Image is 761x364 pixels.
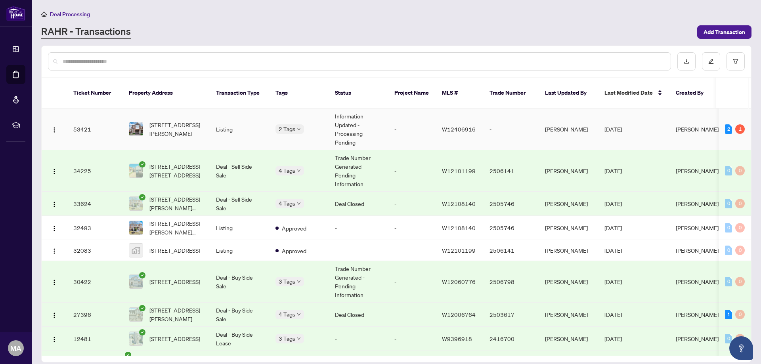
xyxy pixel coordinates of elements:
[388,216,436,240] td: -
[604,88,653,97] span: Last Modified Date
[598,78,669,109] th: Last Modified Date
[67,327,122,351] td: 12481
[436,78,483,109] th: MLS #
[483,78,539,109] th: Trade Number
[729,336,753,360] button: Open asap
[129,164,143,177] img: thumbnail-img
[41,11,47,17] span: home
[129,122,143,136] img: thumbnail-img
[539,150,598,192] td: [PERSON_NAME]
[677,52,696,71] button: download
[149,334,200,343] span: [STREET_ADDRESS]
[125,352,131,358] span: check-circle
[725,246,732,255] div: 0
[604,247,622,254] span: [DATE]
[210,240,269,261] td: Listing
[210,109,269,150] td: Listing
[725,124,732,134] div: 2
[604,224,622,231] span: [DATE]
[67,78,122,109] th: Ticket Number
[388,109,436,150] td: -
[210,150,269,192] td: Deal - Sell Side Sale
[329,261,388,303] td: Trade Number Generated - Pending Information
[329,150,388,192] td: Trade Number Generated - Pending Information
[51,201,57,208] img: Logo
[129,308,143,321] img: thumbnail-img
[725,277,732,286] div: 0
[388,78,436,109] th: Project Name
[483,240,539,261] td: 2506141
[676,247,719,254] span: [PERSON_NAME]
[67,150,122,192] td: 34225
[483,303,539,327] td: 2503617
[279,334,295,343] span: 3 Tags
[50,11,90,18] span: Deal Processing
[129,221,143,234] img: thumbnail-img
[10,343,21,354] span: MA
[6,6,25,21] img: logo
[708,59,714,64] span: edit
[48,244,61,257] button: Logo
[297,169,301,173] span: down
[51,248,57,254] img: Logo
[727,52,745,71] button: filter
[725,223,732,233] div: 0
[129,275,143,288] img: thumbnail-img
[483,261,539,303] td: 2506798
[388,150,436,192] td: -
[735,223,745,233] div: 0
[48,197,61,210] button: Logo
[604,311,622,318] span: [DATE]
[442,311,476,318] span: W12006764
[297,313,301,316] span: down
[139,305,145,311] span: check-circle
[282,224,306,233] span: Approved
[442,278,476,285] span: W12060776
[539,303,598,327] td: [PERSON_NAME]
[67,192,122,216] td: 33624
[735,199,745,208] div: 0
[51,168,57,175] img: Logo
[297,127,301,131] span: down
[279,124,295,133] span: 2 Tags
[539,109,598,150] td: [PERSON_NAME]
[329,216,388,240] td: -
[67,303,122,327] td: 27396
[48,221,61,234] button: Logo
[702,52,720,71] button: edit
[676,278,719,285] span: [PERSON_NAME]
[210,78,269,109] th: Transaction Type
[735,124,745,134] div: 1
[149,219,203,236] span: [STREET_ADDRESS][PERSON_NAME][PERSON_NAME]
[67,216,122,240] td: 32493
[539,216,598,240] td: [PERSON_NAME]
[279,310,295,319] span: 4 Tags
[697,25,751,39] button: Add Transaction
[149,195,203,212] span: [STREET_ADDRESS][PERSON_NAME][PERSON_NAME]
[279,166,295,175] span: 4 Tags
[539,327,598,351] td: [PERSON_NAME]
[539,261,598,303] td: [PERSON_NAME]
[48,164,61,177] button: Logo
[122,78,210,109] th: Property Address
[388,192,436,216] td: -
[388,261,436,303] td: -
[67,109,122,150] td: 53421
[725,166,732,175] div: 0
[483,109,539,150] td: -
[483,192,539,216] td: 2505746
[604,278,622,285] span: [DATE]
[442,126,476,133] span: W12406916
[539,78,598,109] th: Last Updated By
[725,334,732,343] div: 0
[676,311,719,318] span: [PERSON_NAME]
[51,336,57,343] img: Logo
[139,161,145,168] span: check-circle
[48,332,61,345] button: Logo
[210,327,269,351] td: Deal - Buy Side Lease
[604,126,622,133] span: [DATE]
[735,334,745,343] div: 0
[329,303,388,327] td: Deal Closed
[735,277,745,286] div: 0
[279,277,295,286] span: 3 Tags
